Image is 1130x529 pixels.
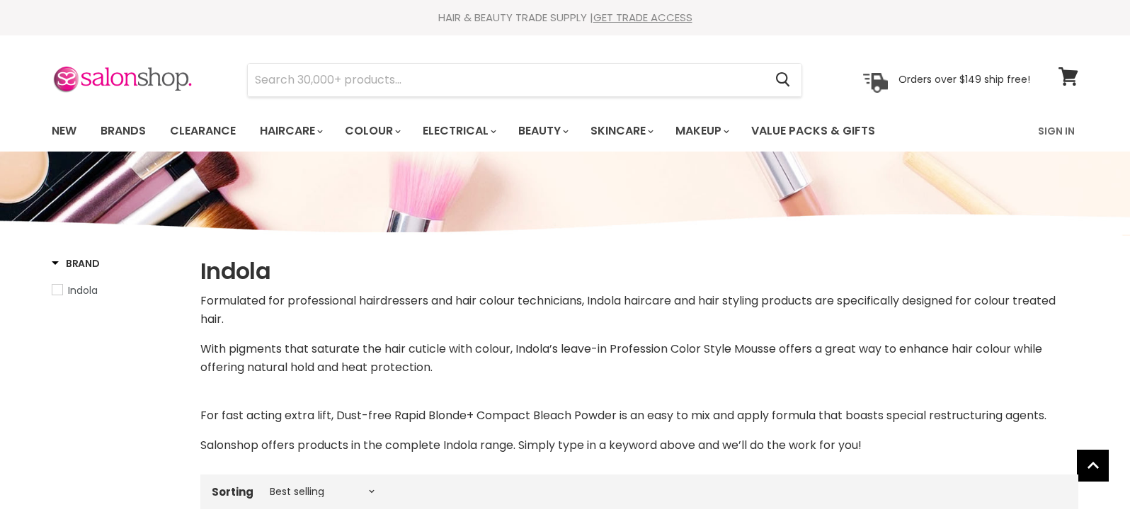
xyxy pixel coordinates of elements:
a: Value Packs & Gifts [741,116,886,146]
a: Colour [334,116,409,146]
a: Clearance [159,116,246,146]
button: Search [764,64,801,96]
a: Sign In [1029,116,1083,146]
p: Formulated for professional hairdressers and hair colour technicians, Indola haircare and hair st... [200,292,1078,329]
nav: Main [34,110,1096,152]
a: Haircare [249,116,331,146]
a: Electrical [412,116,505,146]
a: Beauty [508,116,577,146]
input: Search [248,64,764,96]
span: Indola [68,283,98,297]
div: HAIR & BEAUTY TRADE SUPPLY | [34,11,1096,25]
p: Orders over $149 ship free! [898,73,1030,86]
h3: Brand [52,256,100,271]
a: New [41,116,87,146]
a: Skincare [580,116,662,146]
label: Sorting [212,486,253,498]
a: Indola [52,283,183,298]
ul: Main menu [41,110,958,152]
h1: Indola [200,256,1078,286]
p: For fast acting extra lift, Dust-free Rapid Blonde+ Compact Bleach Powder is an easy to mix and a... [200,406,1078,425]
form: Product [247,63,802,97]
a: Brands [90,116,156,146]
a: GET TRADE ACCESS [593,10,692,25]
div: With pigments that saturate the hair cuticle with colour, Indola’s leave-in Profession Color Styl... [200,292,1078,455]
a: Makeup [665,116,738,146]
